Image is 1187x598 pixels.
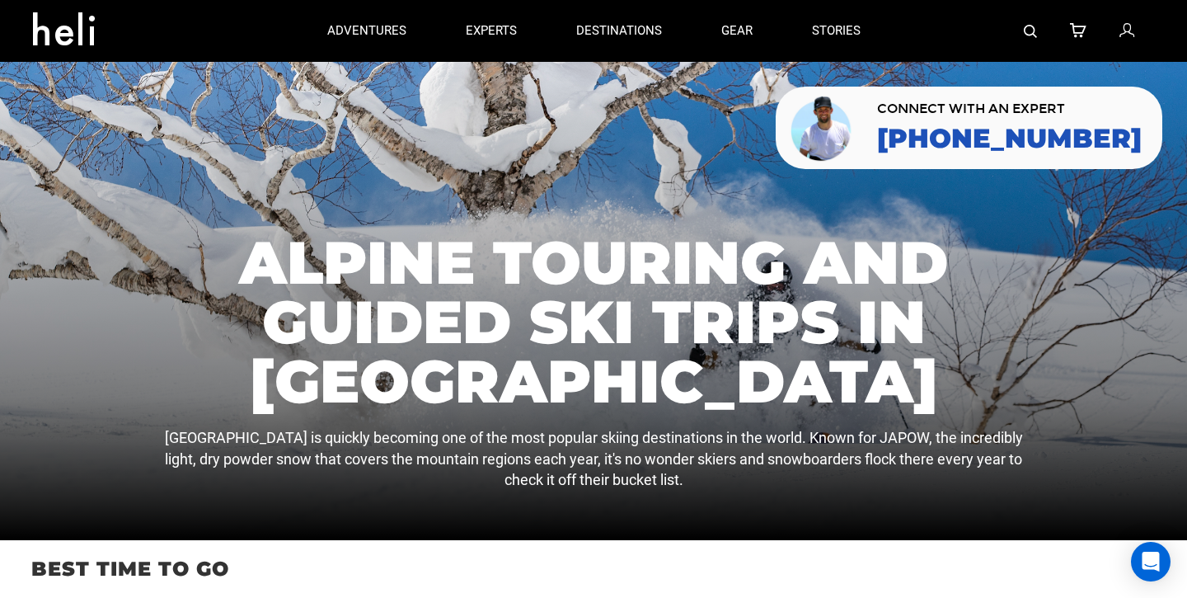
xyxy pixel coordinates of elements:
[877,124,1142,153] a: [PHONE_NUMBER]
[1024,25,1037,38] img: search-bar-icon.svg
[788,93,856,162] img: contact our team
[466,22,517,40] p: experts
[1131,542,1171,582] div: Open Intercom Messenger
[877,102,1142,115] span: CONNECT WITH AN EXPERT
[327,22,406,40] p: adventures
[158,233,1029,411] h1: Alpine Touring and Guided Ski Trips in [GEOGRAPHIC_DATA]
[31,555,1156,583] p: Best time to go
[158,427,1029,491] p: [GEOGRAPHIC_DATA] is quickly becoming one of the most popular skiing destinations in the world. K...
[576,22,662,40] p: destinations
